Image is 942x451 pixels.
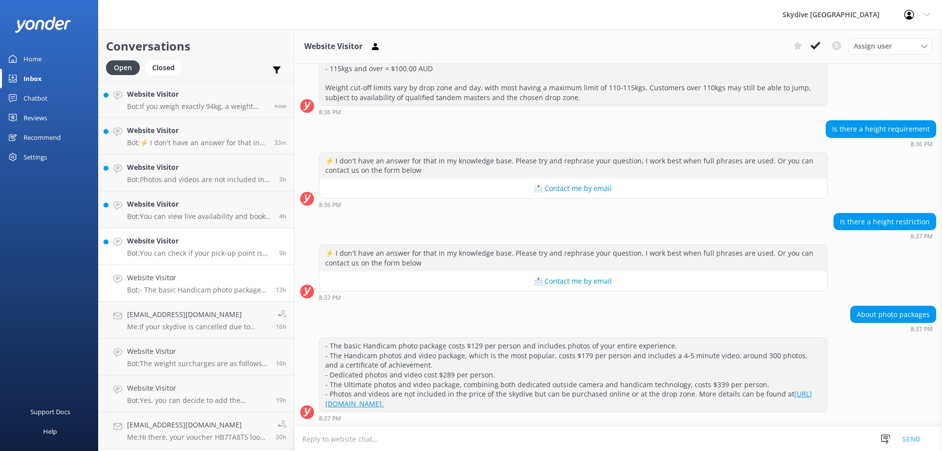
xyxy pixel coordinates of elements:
div: Sep 18 2025 08:36pm (UTC +10:00) Australia/Brisbane [319,201,828,208]
span: Assign user [854,41,892,52]
div: Settings [24,147,47,167]
div: Sep 18 2025 08:37pm (UTC +10:00) Australia/Brisbane [850,325,936,332]
span: Sep 19 2025 05:38am (UTC +10:00) Australia/Brisbane [279,212,287,220]
p: Me: If your skydive is cancelled due to weather, you can reschedule [DATE] or ask for full refund... [127,322,268,331]
h4: Website Visitor [127,89,267,100]
span: Sep 18 2025 01:51pm (UTC +10:00) Australia/Brisbane [276,433,287,441]
div: About photo packages [851,306,936,323]
div: Home [24,49,42,69]
a: Open [106,62,145,73]
div: Sep 18 2025 08:36pm (UTC +10:00) Australia/Brisbane [319,108,828,115]
h4: [EMAIL_ADDRESS][DOMAIN_NAME] [127,420,268,430]
span: Sep 19 2025 10:13am (UTC +10:00) Australia/Brisbane [274,102,287,110]
a: Closed [145,62,187,73]
h4: Website Visitor [127,236,272,246]
button: 📩 Contact me by email [319,179,827,198]
div: ⚡ I don't have an answer for that in my knowledge base. Please try and rephrase your question, I ... [319,245,827,271]
div: Help [43,422,57,441]
p: Me: Hi there, your voucher HB7TA8T5 looks good, it will valid until [DATE], you can call us or em... [127,433,268,442]
a: [EMAIL_ADDRESS][DOMAIN_NAME]Me:Hi there, your voucher HB7TA8T5 looks good, it will valid until [D... [99,412,294,449]
span: Sep 19 2025 06:34am (UTC +10:00) Australia/Brisbane [279,175,287,184]
div: Chatbot [24,88,48,108]
h4: Website Visitor [127,199,272,210]
a: Website VisitorBot:Yes, you can decide to add the Handicam Photo and Video Packages upon arrival ... [99,375,294,412]
span: Sep 19 2025 09:39am (UTC +10:00) Australia/Brisbane [274,138,287,147]
div: - The basic Handicam photo package costs $129 per person and includes photos of your entire exper... [319,338,827,412]
div: Sep 18 2025 08:37pm (UTC +10:00) Australia/Brisbane [319,294,828,301]
div: Sep 18 2025 08:36pm (UTC +10:00) Australia/Brisbane [826,140,936,147]
a: Website VisitorBot:You can view live availability and book your Noosa Tandem Skydive online at [U... [99,191,294,228]
a: Website VisitorBot:- The basic Handicam photo package costs $129 per person and includes photos o... [99,265,294,302]
a: Website VisitorBot:⚡ I don't have an answer for that in my knowledge base. Please try and rephras... [99,118,294,155]
h4: Website Visitor [127,125,267,136]
h4: Website Visitor [127,346,268,357]
h4: [EMAIL_ADDRESS][DOMAIN_NAME] [127,309,268,320]
a: Website VisitorBot:Photos and videos are not included in the price of a tandem skydive but can be... [99,155,294,191]
strong: 8:36 PM [319,202,341,208]
p: Bot: If you weigh exactly 94kg, a weight surcharge of $55.00 AUD will apply, payable at the drop ... [127,102,267,111]
p: Bot: You can view live availability and book your Noosa Tandem Skydive online at [URL][DOMAIN_NAM... [127,212,272,221]
a: Website VisitorBot:The weight surcharges are as follows, payable at the drop zone: - 94kg - 104kg... [99,339,294,375]
p: Bot: Photos and videos are not included in the price of a tandem skydive but can be purchased as ... [127,175,272,184]
strong: 8:37 PM [911,326,933,332]
strong: 8:36 PM [911,141,933,147]
div: Sep 18 2025 08:37pm (UTC +10:00) Australia/Brisbane [319,415,828,422]
a: Website VisitorBot:If you weigh exactly 94kg, a weight surcharge of $55.00 AUD will apply, payabl... [99,81,294,118]
div: Support Docs [30,402,70,422]
div: Open [106,60,140,75]
h4: Website Visitor [127,383,268,394]
span: Sep 18 2025 08:37pm (UTC +10:00) Australia/Brisbane [276,286,287,294]
div: ⚡ I don't have an answer for that in my knowledge base. Please try and rephrase your question, I ... [319,153,827,179]
a: [EMAIL_ADDRESS][DOMAIN_NAME]Me:If your skydive is cancelled due to weather, you can reschedule [D... [99,302,294,339]
p: Bot: ⚡ I don't have an answer for that in my knowledge base. Please try and rephrase your questio... [127,138,267,147]
div: Sep 18 2025 08:37pm (UTC +10:00) Australia/Brisbane [834,233,936,239]
span: Sep 18 2025 05:15pm (UTC +10:00) Australia/Brisbane [276,359,287,368]
p: Bot: - The basic Handicam photo package costs $129 per person and includes photos of your entire ... [127,286,268,294]
a: Website VisitorBot:You can check if your pick-up point is available at [URL][DOMAIN_NAME]. If you... [99,228,294,265]
strong: 8:36 PM [319,109,341,115]
h2: Conversations [106,37,287,55]
a: [URL][DOMAIN_NAME]. [325,389,812,408]
span: Sep 19 2025 01:09am (UTC +10:00) Australia/Brisbane [279,249,287,257]
h4: Website Visitor [127,272,268,283]
span: Sep 18 2025 02:51pm (UTC +10:00) Australia/Brisbane [276,396,287,404]
span: Sep 18 2025 05:48pm (UTC +10:00) Australia/Brisbane [276,322,287,331]
h3: Website Visitor [304,40,363,53]
div: Recommend [24,128,61,147]
img: yonder-white-logo.png [15,17,71,33]
div: Inbox [24,69,42,88]
p: Bot: Yes, you can decide to add the Handicam Photo and Video Packages upon arrival at the dropzone. [127,396,268,405]
strong: 8:37 PM [319,416,341,422]
strong: 8:37 PM [911,234,933,239]
div: Is there a height restriction [834,213,936,230]
div: Reviews [24,108,47,128]
p: Bot: The weight surcharges are as follows, payable at the drop zone: - 94kg - 104kgs = $55.00 AUD... [127,359,268,368]
button: 📩 Contact me by email [319,271,827,291]
div: Closed [145,60,182,75]
div: Is there a height requirement [826,121,936,137]
div: Assign User [849,38,932,54]
h4: Website Visitor [127,162,272,173]
p: Bot: You can check if your pick-up point is available at [URL][DOMAIN_NAME]. If you need further ... [127,249,272,258]
strong: 8:37 PM [319,295,341,301]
